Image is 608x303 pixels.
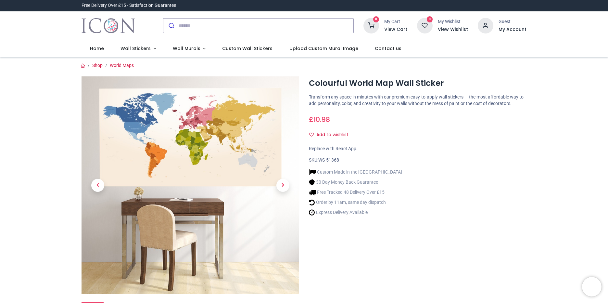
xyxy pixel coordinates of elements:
[222,45,272,52] span: Custom Wall Stickers
[82,109,114,262] a: Previous
[375,45,401,52] span: Contact us
[427,16,433,22] sup: 0
[309,209,402,216] li: Express Delivery Available
[82,17,135,35] img: Icon Wall Stickers
[438,26,468,33] a: View Wishlist
[289,45,358,52] span: Upload Custom Mural Image
[499,19,526,25] div: Guest
[373,16,379,22] sup: 0
[318,157,339,163] span: WS-51368
[417,23,433,28] a: 0
[82,17,135,35] a: Logo of Icon Wall Stickers
[313,115,330,124] span: 10.98
[384,19,407,25] div: My Cart
[276,179,289,192] span: Next
[309,129,354,140] button: Add to wishlistAdd to wishlist
[82,2,176,9] div: Free Delivery Over £15 - Satisfaction Guarantee
[173,45,200,52] span: Wall Murals
[438,19,468,25] div: My Wishlist
[582,277,602,296] iframe: Brevo live chat
[309,157,526,164] div: SKU:
[309,94,526,107] p: Transform any space in minutes with our premium easy-to-apply wall stickers — the most affordable...
[384,26,407,33] a: View Cart
[390,2,526,9] iframe: Customer reviews powered by Trustpilot
[82,76,299,294] img: Colourful World Map Wall Sticker
[110,63,134,68] a: World Maps
[91,179,104,192] span: Previous
[112,40,164,57] a: Wall Stickers
[164,40,214,57] a: Wall Murals
[309,146,526,152] div: Replace with React App.
[499,26,526,33] a: My Account
[309,199,402,206] li: Order by 11am, same day dispatch
[90,45,104,52] span: Home
[309,78,526,89] h1: Colourful World Map Wall Sticker
[309,179,402,186] li: 30 Day Money Back Guarantee
[363,23,379,28] a: 0
[120,45,151,52] span: Wall Stickers
[309,132,314,137] i: Add to wishlist
[309,169,402,176] li: Custom Made in the [GEOGRAPHIC_DATA]
[309,189,402,196] li: Free Tracked 48 Delivery Over £15
[267,109,299,262] a: Next
[163,19,179,33] button: Submit
[92,63,103,68] a: Shop
[309,115,330,124] span: £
